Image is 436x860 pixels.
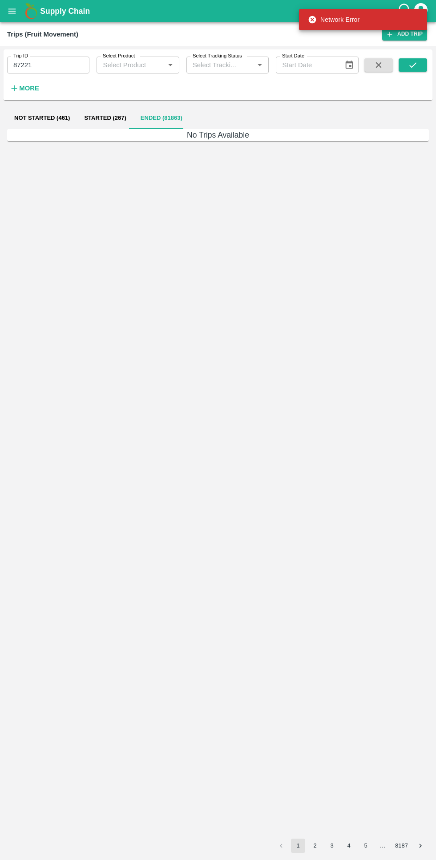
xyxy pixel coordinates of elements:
img: logo [22,2,40,20]
label: Select Tracking Status [193,53,242,60]
input: Enter Trip ID [7,57,89,73]
button: Go to page 4 [342,839,356,853]
div: account of current user [413,2,429,20]
button: page 1 [291,839,305,853]
button: More [7,81,41,96]
a: Supply Chain [40,5,397,17]
button: Not Started (461) [7,107,77,129]
button: Go to page 3 [325,839,339,853]
button: Ended (81863) [133,107,190,129]
b: Supply Chain [40,7,90,16]
a: Add Trip [382,28,427,41]
div: … [375,842,390,850]
div: Network Error [308,12,359,28]
input: Select Product [99,59,161,71]
input: Select Tracking Status [189,59,240,71]
h6: No Trips Available [7,129,429,141]
button: Go to page 8187 [392,839,411,853]
button: open drawer [2,1,22,21]
button: Open [165,59,176,71]
button: Open [254,59,266,71]
button: Started (267) [77,107,133,129]
label: Start Date [282,53,304,60]
label: Select Product [103,53,135,60]
label: Trip ID [13,53,28,60]
button: Go to next page [413,839,428,853]
div: customer-support [397,3,413,19]
input: Start Date [276,57,337,73]
button: Choose date [341,57,358,73]
nav: pagination navigation [273,839,429,853]
button: Go to page 2 [308,839,322,853]
button: Go to page 5 [359,839,373,853]
div: Trips (Fruit Movement) [7,29,78,40]
strong: More [19,85,39,92]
